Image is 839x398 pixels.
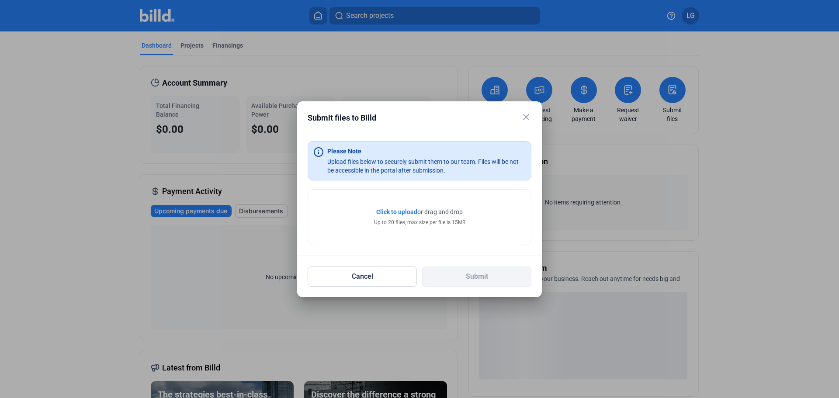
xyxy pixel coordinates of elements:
mat-icon: close [521,112,531,122]
span: Click to upload [376,208,417,215]
span: or drag and drop [417,208,463,216]
button: Cancel [308,266,417,287]
div: Please Note [327,147,361,156]
div: Up to 20 files, max size per file is 15MB [374,218,465,226]
button: Submit [422,266,531,287]
div: Submit files to Billd [308,112,510,124]
div: Upload files below to securely submit them to our team. Files will be not be accessible in the po... [327,157,526,175]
